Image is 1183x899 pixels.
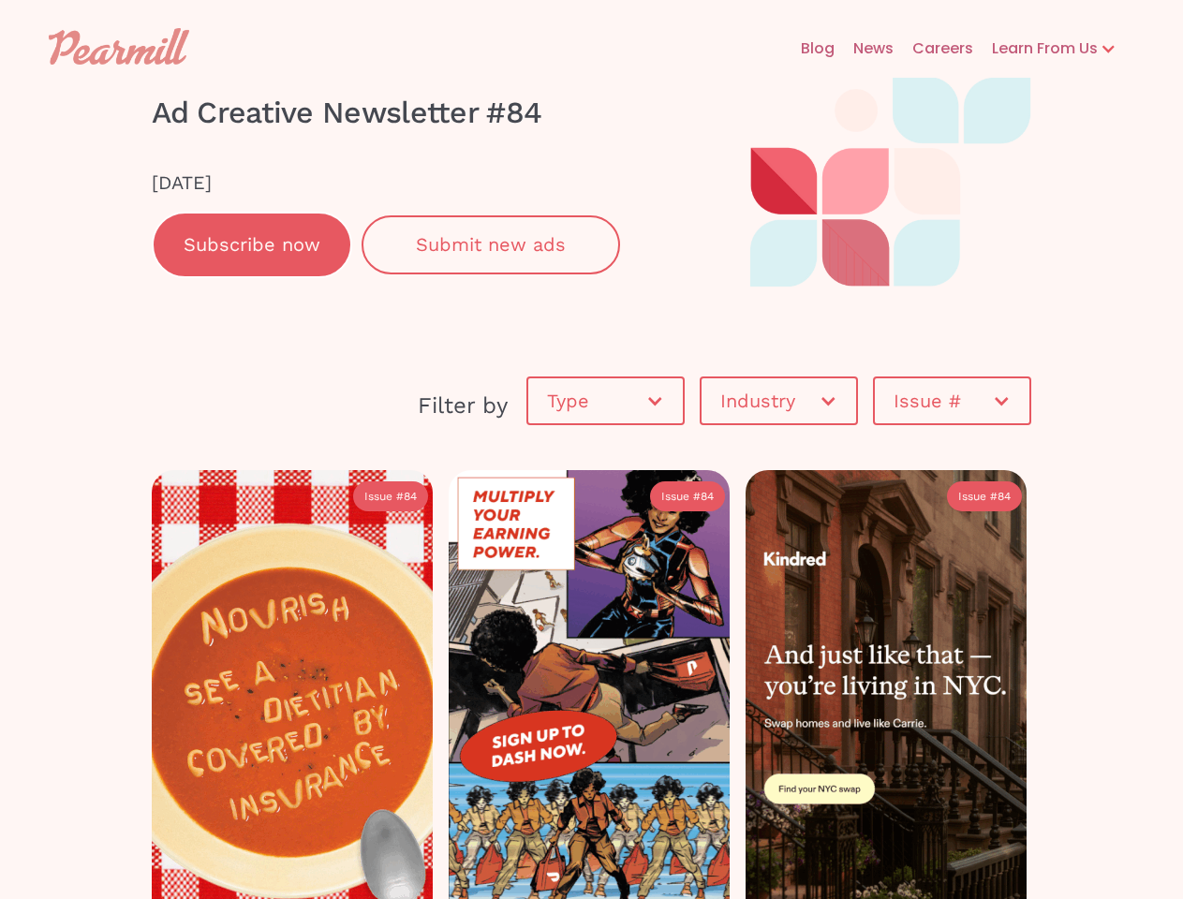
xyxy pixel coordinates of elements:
[894,19,973,79] a: Careers
[973,19,1135,79] div: Learn From Us
[650,481,725,511] a: Issue #84
[353,481,428,511] a: Issue #84
[528,373,683,429] div: Type
[782,19,835,79] a: Blog
[152,389,508,422] div: Filter by
[701,487,714,506] div: 84
[364,487,404,506] div: Issue #
[958,487,998,506] div: Issue #
[152,212,352,278] a: Subscribe now
[152,167,658,199] div: [DATE]
[947,481,1022,511] a: Issue #84
[998,487,1011,506] div: 84
[973,37,1098,60] div: Learn From Us
[362,215,620,274] a: Submit new ads
[894,391,992,410] div: Issue #
[835,19,894,79] a: News
[547,391,645,410] div: Type
[661,487,701,506] div: Issue #
[720,391,819,410] div: Industry
[702,373,856,429] div: Industry
[152,78,658,148] h1: Ad Creative Newsletter #84
[404,487,417,506] div: 84
[875,373,1029,429] div: Issue #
